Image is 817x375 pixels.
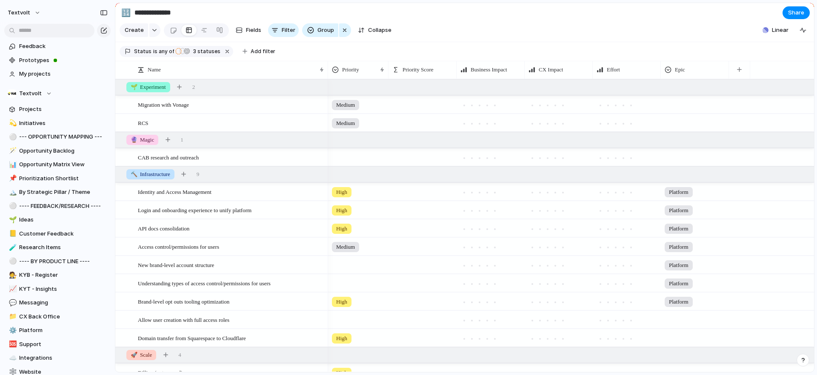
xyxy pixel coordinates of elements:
[9,243,15,253] div: 🧪
[19,70,108,78] span: My projects
[4,131,111,143] div: ⚪--- OPPORTUNITY MAPPING ---
[669,206,688,215] span: Platform
[4,40,111,53] a: Feedback
[19,188,108,196] span: By Strategic Pillar / Theme
[669,279,688,288] span: Platform
[8,160,16,169] button: 📊
[4,269,111,281] a: 🧑‍⚖️KYB - Register
[336,334,347,343] span: High
[138,241,219,251] span: Access control/permissions for users
[8,133,16,141] button: ⚪
[19,257,108,266] span: ---- BY PRODUCT LINE ----
[19,174,108,183] span: Prioritization Shortlist
[669,243,688,251] span: Platform
[157,48,174,55] span: any of
[669,188,688,196] span: Platform
[4,54,111,67] a: Prototypes
[4,255,111,268] a: ⚪---- BY PRODUCT LINE ----
[131,352,137,358] span: 🚀
[19,230,108,238] span: Customer Feedback
[8,202,16,210] button: ⚪
[4,172,111,185] a: 📌Prioritization Shortlist
[19,298,108,307] span: Messaging
[336,298,347,306] span: High
[302,23,338,37] button: Group
[131,351,152,359] span: Scale
[8,285,16,293] button: 📈
[336,243,355,251] span: Medium
[121,7,131,18] div: 🔢
[8,9,30,17] span: textvolt
[4,200,111,213] a: ⚪---- FEEDBACK/RESEARCH ----
[9,256,15,266] div: ⚪
[336,119,355,128] span: Medium
[19,160,108,169] span: Opportunity Matrix View
[19,147,108,155] span: Opportunity Backlog
[4,158,111,171] a: 📊Opportunity Matrix View
[8,230,16,238] button: 📒
[192,83,195,91] span: 2
[368,26,391,34] span: Collapse
[4,68,111,80] a: My projects
[19,243,108,252] span: Research Items
[539,65,563,74] span: CX Impact
[759,24,792,37] button: Linear
[178,351,181,359] span: 4
[9,173,15,183] div: 📌
[153,48,157,55] span: is
[131,136,137,143] span: 🔮
[4,227,111,240] a: 📒Customer Feedback
[138,278,271,288] span: Understanding types of access control/permissions for users
[9,160,15,170] div: 📊
[4,117,111,130] a: 💫Initiatives
[134,48,151,55] span: Status
[131,136,154,144] span: Magic
[282,26,295,34] span: Filter
[232,23,265,37] button: Fields
[9,229,15,239] div: 📒
[336,206,347,215] span: High
[4,296,111,309] div: 💬Messaging
[471,65,507,74] span: Business Impact
[148,65,161,74] span: Name
[8,243,16,252] button: 🧪
[246,26,261,34] span: Fields
[8,119,16,128] button: 💫
[336,188,347,196] span: High
[19,42,108,51] span: Feedback
[4,6,45,20] button: textvolt
[131,84,137,90] span: 🌱
[19,285,108,293] span: KYT - Insights
[191,48,220,55] span: statuses
[669,261,688,270] span: Platform
[8,298,16,307] button: 💬
[8,271,16,279] button: 🧑‍⚖️
[9,132,15,142] div: ⚪
[138,187,211,196] span: Identity and Access Management
[268,23,299,37] button: Filter
[336,101,355,109] span: Medium
[354,23,395,37] button: Collapse
[8,257,16,266] button: ⚪
[138,205,251,215] span: Login and onboarding experience to unify platform
[4,103,111,116] a: Projects
[8,147,16,155] button: 🪄
[4,213,111,226] div: 🌱Ideas
[138,260,214,270] span: New brand-level account structure
[19,133,108,141] span: --- OPPORTUNITY MAPPING ---
[342,65,359,74] span: Priority
[317,26,334,34] span: Group
[788,9,804,17] span: Share
[4,87,111,100] button: Textvolt
[4,186,111,199] a: 🏔️By Strategic Pillar / Theme
[8,216,16,224] button: 🌱
[138,152,199,162] span: CAB research and outreach
[336,224,347,233] span: High
[120,23,148,37] button: Create
[131,83,166,91] span: Experiment
[138,296,229,306] span: Brand-level opt outs tooling optimization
